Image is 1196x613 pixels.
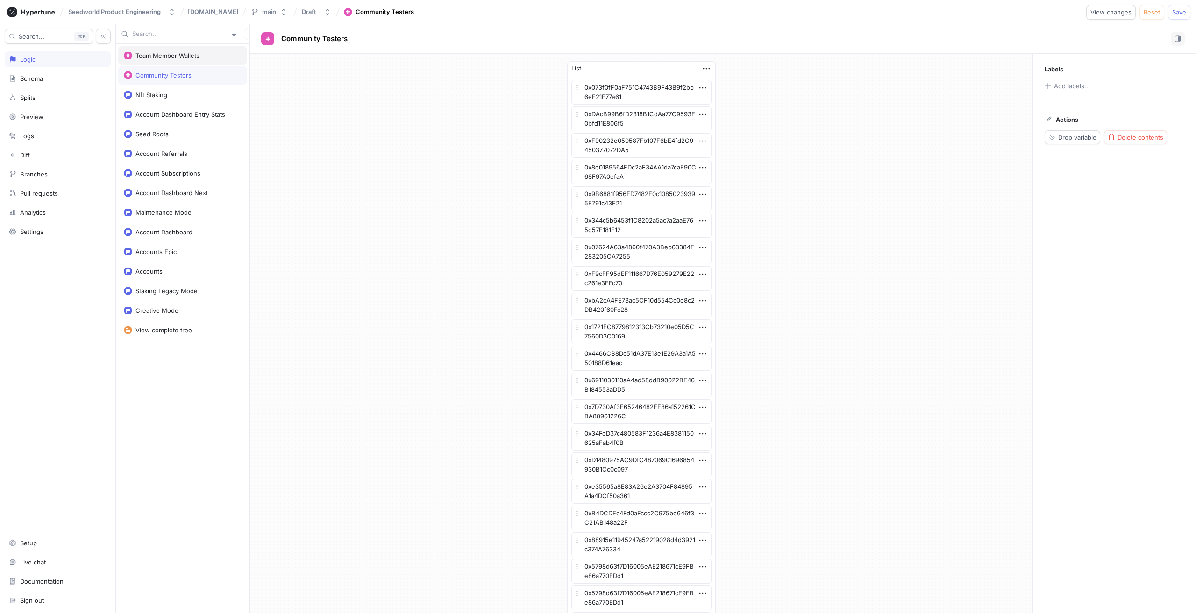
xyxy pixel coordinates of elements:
[1168,5,1190,20] button: Save
[356,7,414,17] div: Community Testers
[20,597,44,604] div: Sign out
[571,213,712,238] textarea: 0x344c5b6453f1C8202a5ac7a2aaE765d57F181F12
[135,169,200,177] div: Account Subscriptions
[1139,5,1164,20] button: Reset
[298,4,335,20] button: Draft
[571,160,712,184] textarea: 0x8e0189564FDc2aF34AA1da7caE90C68F97A0efaA
[135,287,198,295] div: Staking Legacy Mode
[1104,130,1167,144] button: Delete contents
[20,170,48,178] div: Branches
[20,190,58,197] div: Pull requests
[262,8,276,16] div: main
[135,189,208,197] div: Account Dashboard Next
[571,506,712,530] textarea: 0xB4DCDEc4Fd0aFccc2C975bd646f3C21AB148a22F
[571,532,712,557] textarea: 0x88915e11945247a52219028d4d3921c374A76334
[1172,9,1186,15] span: Save
[571,346,712,371] textarea: 0x4466CB8Dc51dA37E13e1E29A3a1A550188D61eac
[1045,65,1063,73] p: Labels
[20,113,43,120] div: Preview
[571,80,712,105] textarea: 0x073f0fF0aF751C4743B9F43B9f2bb6eF21E77e61
[20,539,37,547] div: Setup
[571,426,712,451] textarea: 0x34FeD37c480583F1236a4E8381150625aFab4f0B
[20,558,46,566] div: Live chat
[135,326,192,334] div: View complete tree
[135,268,163,275] div: Accounts
[20,578,64,585] div: Documentation
[571,319,712,344] textarea: 0x1721FC8779812313Cb73210e05D5C7560D3C0169
[20,228,43,235] div: Settings
[64,4,179,20] button: Seedworld Product Engineering
[20,94,36,101] div: Splits
[1090,9,1132,15] span: View changes
[1041,80,1093,92] button: Add labels...
[571,186,712,211] textarea: 0x9B6881f956ED7482E0c10850239395E791c43E21
[68,8,161,16] div: Seedworld Product Engineering
[74,32,89,41] div: K
[135,130,169,138] div: Seed Roots
[1118,134,1163,140] span: Delete contents
[20,132,34,140] div: Logs
[1058,134,1096,140] span: Drop variable
[135,71,192,79] div: Community Testers
[281,35,348,42] span: Community Testers
[571,64,581,73] div: List
[135,248,177,255] div: Accounts Epic
[132,29,227,39] input: Search...
[571,452,712,477] textarea: 0xD1480975AC9DfC48706901696854930B1Cc0c097
[19,34,44,39] span: Search...
[20,209,46,216] div: Analytics
[135,150,187,157] div: Account Referrals
[20,56,36,63] div: Logic
[20,151,30,159] div: Diff
[302,8,316,16] div: Draft
[571,106,712,131] textarea: 0xDAcB99B6fD2318B1CdAa77C9593E0bfd11E806f5
[571,479,712,504] textarea: 0xe35565a8E83A26e2A3704F84895A1a4DCf50a361
[571,559,712,584] textarea: 0x5798d63f7D16005eAE218671cE9FBe86a770EDd1
[247,4,291,20] button: main
[5,29,93,44] button: Search...K
[571,133,712,158] textarea: 0xF90232e050587Fb107F6bE4fd2C9450377072DA5
[135,228,192,236] div: Account Dashboard
[571,373,712,397] textarea: 0x6911030110aA4ad58ddB90022BE46B184553aDD5
[571,399,712,424] textarea: 0x7D730Af3E65246482FF86a152261CBA88961226C
[1045,130,1100,144] button: Drop variable
[1086,5,1136,20] button: View changes
[1056,116,1078,123] p: Actions
[5,573,111,589] a: Documentation
[571,240,712,264] textarea: 0x07624A63a4860f470A3Beb63384F283205CA7255
[571,585,712,610] textarea: 0x5798d63f7D16005eAE218671cE9FBe86a770EDd1
[571,293,712,317] textarea: 0xbA2cA4FE73ac5CF10d554Cc0d8c2DB420f60Fc28
[135,209,192,216] div: Maintenance Mode
[135,52,199,59] div: Team Member Wallets
[135,307,178,314] div: Creative Mode
[135,91,167,99] div: Nft Staking
[135,111,225,118] div: Account Dashboard Entry Stats
[571,266,712,291] textarea: 0xF9cFF95dEF111667D76E059279E22c261e3FFc70
[1144,9,1160,15] span: Reset
[20,75,43,82] div: Schema
[188,8,239,15] span: [DOMAIN_NAME]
